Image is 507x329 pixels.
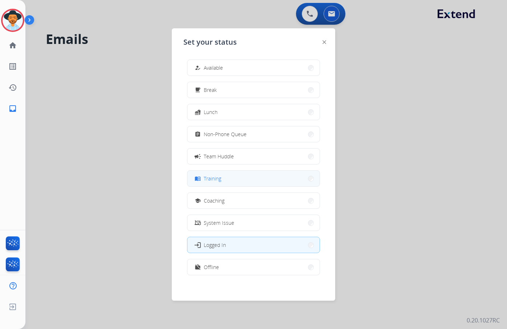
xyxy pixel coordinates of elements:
[187,193,320,208] button: Coaching
[204,130,247,138] span: Non-Phone Queue
[204,197,224,204] span: Coaching
[187,259,320,275] button: Offline
[183,37,237,47] span: Set your status
[8,83,17,92] mat-icon: history
[195,175,201,182] mat-icon: menu_book
[187,60,320,76] button: Available
[204,175,221,182] span: Training
[195,109,201,115] mat-icon: fastfood
[204,86,217,94] span: Break
[195,87,201,93] mat-icon: free_breakfast
[194,153,201,160] mat-icon: campaign
[8,104,17,113] mat-icon: inbox
[204,108,218,116] span: Lunch
[187,104,320,120] button: Lunch
[187,82,320,98] button: Break
[204,263,219,271] span: Offline
[8,62,17,71] mat-icon: list_alt
[187,237,320,253] button: Logged In
[195,264,201,270] mat-icon: work_off
[3,10,23,31] img: avatar
[204,64,223,72] span: Available
[187,171,320,186] button: Training
[467,316,500,325] p: 0.20.1027RC
[323,40,326,44] img: close-button
[195,65,201,71] mat-icon: how_to_reg
[204,219,234,227] span: System Issue
[8,41,17,50] mat-icon: home
[195,131,201,137] mat-icon: assignment
[195,220,201,226] mat-icon: phonelink_off
[194,241,201,248] mat-icon: login
[187,149,320,164] button: Team Huddle
[204,241,226,249] span: Logged In
[187,215,320,231] button: System Issue
[195,198,201,204] mat-icon: school
[187,126,320,142] button: Non-Phone Queue
[204,153,234,160] span: Team Huddle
